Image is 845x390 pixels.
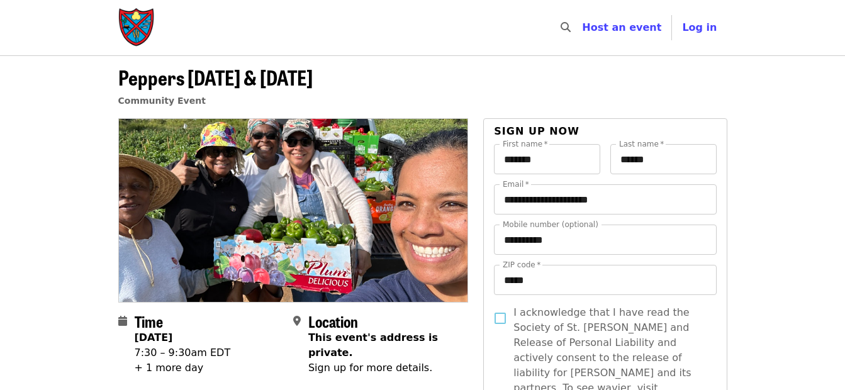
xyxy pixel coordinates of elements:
span: Sign up now [494,125,579,137]
img: Peppers Wednesday & Friday organized by Society of St. Andrew [119,119,468,301]
span: This event's address is private. [308,331,438,359]
span: Sign up for more details. [308,362,432,374]
input: Email [494,184,716,214]
i: search icon [561,21,571,33]
label: First name [503,140,548,148]
input: Search [578,13,588,43]
span: Location [308,310,358,332]
a: Community Event [118,96,206,106]
label: Email [503,181,529,188]
img: Society of St. Andrew - Home [118,8,156,48]
a: Host an event [582,21,661,33]
div: 7:30 – 9:30am EDT [135,345,231,360]
span: Log in [682,21,717,33]
input: First name [494,144,600,174]
span: Peppers [DATE] & [DATE] [118,62,313,92]
input: Mobile number (optional) [494,225,716,255]
i: map-marker-alt icon [293,315,301,327]
span: Time [135,310,163,332]
i: calendar icon [118,315,127,327]
label: ZIP code [503,261,540,269]
label: Mobile number (optional) [503,221,598,228]
input: ZIP code [494,265,716,295]
strong: [DATE] [135,331,173,343]
label: Last name [619,140,664,148]
div: + 1 more day [135,360,231,376]
button: Log in [672,15,727,40]
input: Last name [610,144,717,174]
